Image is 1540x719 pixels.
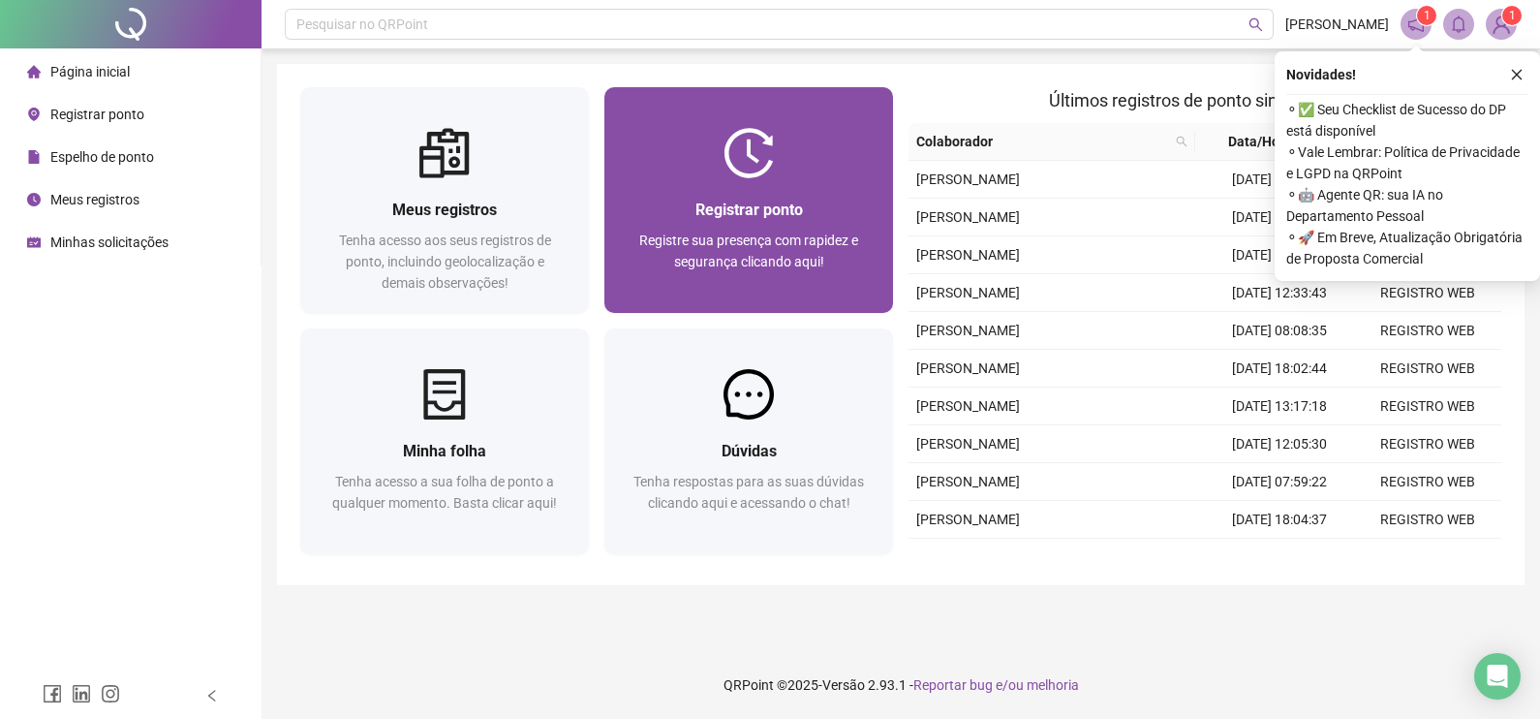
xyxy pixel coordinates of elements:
[1353,539,1501,577] td: REGISTRO WEB
[916,398,1020,414] span: [PERSON_NAME]
[50,149,154,165] span: Espelho de ponto
[1205,161,1353,199] td: [DATE] 08:06:36
[639,233,858,269] span: Registre sua presença com rapidez e segurança clicando aqui!
[913,677,1079,693] span: Reportar bug e/ou melhoria
[1286,64,1356,85] span: Novidades !
[27,65,41,78] span: home
[916,131,1168,152] span: Colaborador
[1203,131,1315,152] span: Data/Hora
[332,474,557,511] span: Tenha acesso a sua folha de ponto a qualquer momento. Basta clicar aqui!
[403,442,486,460] span: Minha folha
[916,436,1020,452] span: [PERSON_NAME]
[50,64,130,79] span: Página inicial
[1205,274,1353,312] td: [DATE] 12:33:43
[1205,388,1353,425] td: [DATE] 13:17:18
[1353,425,1501,463] td: REGISTRO WEB
[604,328,893,554] a: DúvidasTenha respostas para as suas dúvidas clicando aqui e acessando o chat!
[101,684,120,703] span: instagram
[916,209,1020,225] span: [PERSON_NAME]
[27,193,41,206] span: clock-circle
[1285,14,1389,35] span: [PERSON_NAME]
[1205,312,1353,350] td: [DATE] 08:08:35
[1353,463,1501,501] td: REGISTRO WEB
[1474,653,1521,700] div: Open Intercom Messenger
[1424,9,1431,22] span: 1
[1205,463,1353,501] td: [DATE] 07:59:22
[1502,6,1522,25] sup: Atualize o seu contato no menu Meus Dados
[1049,90,1362,110] span: Últimos registros de ponto sincronizados
[1353,274,1501,312] td: REGISTRO WEB
[1172,127,1191,156] span: search
[1286,184,1528,227] span: ⚬ 🤖 Agente QR: sua IA no Departamento Pessoal
[604,87,893,313] a: Registrar pontoRegistre sua presença com rapidez e segurança clicando aqui!
[633,474,864,511] span: Tenha respostas para as suas dúvidas clicando aqui e acessando o chat!
[1205,539,1353,577] td: [DATE] 13:09:52
[1205,350,1353,388] td: [DATE] 18:02:44
[722,442,777,460] span: Dúvidas
[1195,123,1339,161] th: Data/Hora
[50,234,169,250] span: Minhas solicitações
[50,192,139,207] span: Meus registros
[1487,10,1516,39] img: 79805
[916,512,1020,527] span: [PERSON_NAME]
[916,360,1020,376] span: [PERSON_NAME]
[43,684,62,703] span: facebook
[27,108,41,121] span: environment
[1450,16,1467,33] span: bell
[262,651,1540,719] footer: QRPoint © 2025 - 2.93.1 -
[1353,312,1501,350] td: REGISTRO WEB
[339,233,551,291] span: Tenha acesso aos seus registros de ponto, incluindo geolocalização e demais observações!
[1417,6,1436,25] sup: 1
[1205,425,1353,463] td: [DATE] 12:05:30
[916,285,1020,300] span: [PERSON_NAME]
[1286,99,1528,141] span: ⚬ ✅ Seu Checklist de Sucesso do DP está disponível
[1286,227,1528,269] span: ⚬ 🚀 Em Breve, Atualização Obrigatória de Proposta Comercial
[27,150,41,164] span: file
[1176,136,1187,147] span: search
[1353,350,1501,388] td: REGISTRO WEB
[392,201,497,219] span: Meus registros
[1509,9,1516,22] span: 1
[72,684,91,703] span: linkedin
[205,689,219,703] span: left
[1353,388,1501,425] td: REGISTRO WEB
[300,328,589,554] a: Minha folhaTenha acesso a sua folha de ponto a qualquer momento. Basta clicar aqui!
[1248,17,1263,32] span: search
[1205,236,1353,274] td: [DATE] 13:36:08
[822,677,865,693] span: Versão
[916,474,1020,489] span: [PERSON_NAME]
[916,247,1020,263] span: [PERSON_NAME]
[695,201,803,219] span: Registrar ponto
[50,107,144,122] span: Registrar ponto
[1205,501,1353,539] td: [DATE] 18:04:37
[1353,501,1501,539] td: REGISTRO WEB
[1407,16,1425,33] span: notification
[1510,68,1524,81] span: close
[1286,141,1528,184] span: ⚬ Vale Lembrar: Política de Privacidade e LGPD na QRPoint
[27,235,41,249] span: schedule
[916,172,1020,187] span: [PERSON_NAME]
[300,87,589,313] a: Meus registrosTenha acesso aos seus registros de ponto, incluindo geolocalização e demais observa...
[916,323,1020,338] span: [PERSON_NAME]
[1205,199,1353,236] td: [DATE] 17:49:43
